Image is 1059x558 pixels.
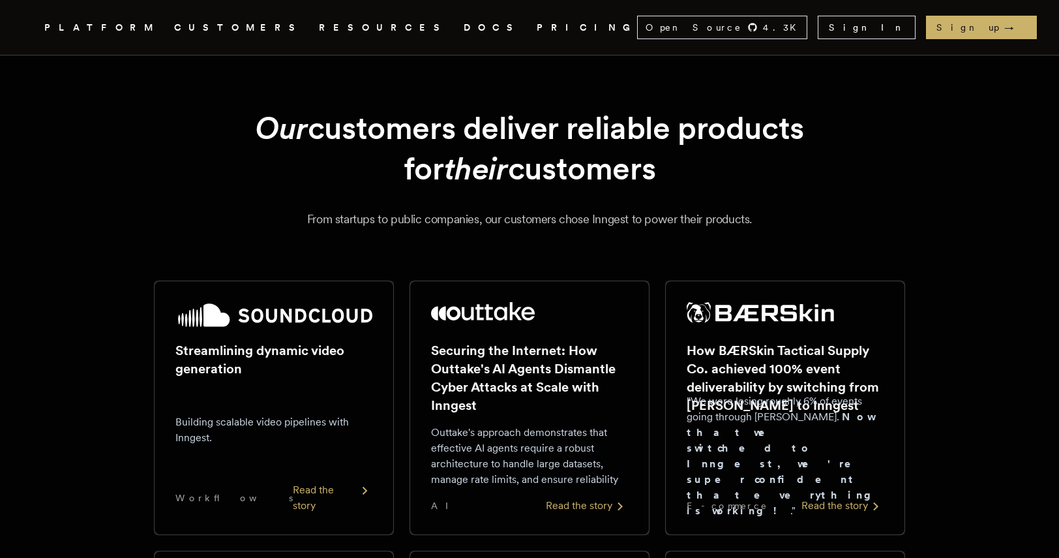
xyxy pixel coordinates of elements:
div: Read the story [801,498,884,514]
a: CUSTOMERS [174,20,303,36]
em: Our [255,109,308,147]
span: AI [431,499,460,512]
a: PRICING [537,20,637,36]
a: Sign In [818,16,916,39]
h2: Streamlining dynamic video generation [175,341,372,378]
a: Outtake logoSecuring the Internet: How Outtake's AI Agents Dismantle Cyber Attacks at Scale with ... [410,281,649,535]
img: SoundCloud [175,302,372,328]
p: Outtake's approach demonstrates that effective AI agents require a robust architecture to handle ... [431,425,628,488]
div: Read the story [293,482,372,514]
img: BÆRSkin Tactical Supply Co. [687,302,834,323]
p: From startups to public companies, our customers chose Inngest to power their products. [60,210,999,228]
h2: How BÆRSkin Tactical Supply Co. achieved 100% event deliverability by switching from [PERSON_NAME... [687,341,884,414]
h1: customers deliver reliable products for customers [185,108,874,189]
p: Building scalable video pipelines with Inngest. [175,414,372,446]
a: SoundCloud logoStreamlining dynamic video generationBuilding scalable video pipelines with Innges... [154,281,394,535]
em: their [444,149,508,187]
strong: Now that we switched to Inngest, we're super confident that everything is working! [687,411,881,517]
button: PLATFORM [44,20,158,36]
span: Workflows [175,491,293,504]
a: Sign up [926,16,1037,39]
span: 4.3 K [763,21,804,34]
button: RESOURCES [319,20,448,36]
h2: Securing the Internet: How Outtake's AI Agents Dismantle Cyber Attacks at Scale with Inngest [431,341,628,414]
img: Outtake [431,302,535,320]
a: BÆRSkin Tactical Supply Co. logoHow BÆRSkin Tactical Supply Co. achieved 100% event deliverabilit... [665,281,905,535]
a: DOCS [464,20,521,36]
div: Read the story [546,498,628,514]
span: Open Source [646,21,742,34]
span: E-commerce [687,499,768,512]
p: "We were losing roughly 6% of events going through [PERSON_NAME]. ." [687,394,884,519]
span: → [1004,21,1026,34]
